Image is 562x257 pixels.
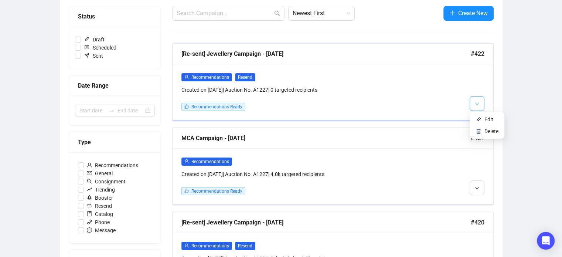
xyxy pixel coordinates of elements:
span: Recommendations [191,159,229,164]
span: rise [87,187,92,192]
span: search [87,179,92,184]
div: Type [78,138,152,147]
div: Created on [DATE] | Auction No. A1227 | 4.0k targeted recipients [181,170,408,178]
input: End date [117,106,144,115]
span: user [184,243,189,248]
div: Status [78,12,152,21]
div: [Re-sent] Jewellery Campaign - [DATE] [181,49,471,58]
span: #420 [471,218,484,227]
span: Recommendations [191,243,229,248]
div: Created on [DATE] | Auction No. A1227 | 0 targeted recipients [181,86,408,94]
div: MCA Campaign - [DATE] [181,133,471,143]
input: Search Campaign... [177,9,273,18]
span: Recommendations [191,75,229,80]
span: Scheduled [81,44,119,52]
span: down [475,102,479,106]
span: Delete [484,128,498,134]
span: swap-right [109,108,115,114]
span: Booster [84,194,116,202]
span: user [184,75,189,79]
span: to [109,108,115,114]
span: Create New [458,9,488,18]
div: Open Intercom Messenger [537,232,555,250]
div: Date Range [78,81,152,90]
span: Catalog [84,210,116,218]
span: Message [84,226,119,234]
a: [Re-sent] Jewellery Campaign - [DATE]#422userRecommendationsResendCreated on [DATE]| Auction No. ... [172,43,494,120]
span: user [87,162,92,168]
span: General [84,169,116,177]
span: Resend [84,202,115,210]
span: #422 [471,49,484,58]
span: Resend [235,73,255,81]
span: Recommendations Ready [191,104,242,109]
span: Newest First [293,6,350,20]
span: user [184,159,189,163]
span: like [184,189,189,193]
span: search [274,10,280,16]
span: Recommendations [84,161,141,169]
span: Sent [81,52,106,60]
img: svg+xml;base64,PHN2ZyB4bWxucz0iaHR0cDovL3d3dy53My5vcmcvMjAwMC9zdmciIHhtbG5zOnhsaW5rPSJodHRwOi8vd3... [476,116,481,122]
span: Recommendations Ready [191,189,242,194]
span: Trending [84,186,118,194]
div: [Re-sent] Jewellery Campaign - [DATE] [181,218,471,227]
span: book [87,211,92,216]
button: Create New [443,6,494,21]
span: Consignment [84,177,129,186]
span: like [184,104,189,109]
span: phone [87,219,92,224]
span: Resend [235,242,255,250]
span: Phone [84,218,113,226]
span: retweet [87,203,92,208]
input: Start date [79,106,106,115]
a: MCA Campaign - [DATE]#421userRecommendationsCreated on [DATE]| Auction No. A1227| 4.0k targeted r... [172,128,494,204]
span: mail [87,170,92,176]
span: rocket [87,195,92,200]
span: Edit [484,116,493,122]
img: svg+xml;base64,PHN2ZyB4bWxucz0iaHR0cDovL3d3dy53My5vcmcvMjAwMC9zdmciIHhtbG5zOnhsaW5rPSJodHRwOi8vd3... [476,128,481,134]
span: Draft [81,35,108,44]
span: plus [449,10,455,16]
span: message [87,227,92,233]
span: down [475,186,479,190]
